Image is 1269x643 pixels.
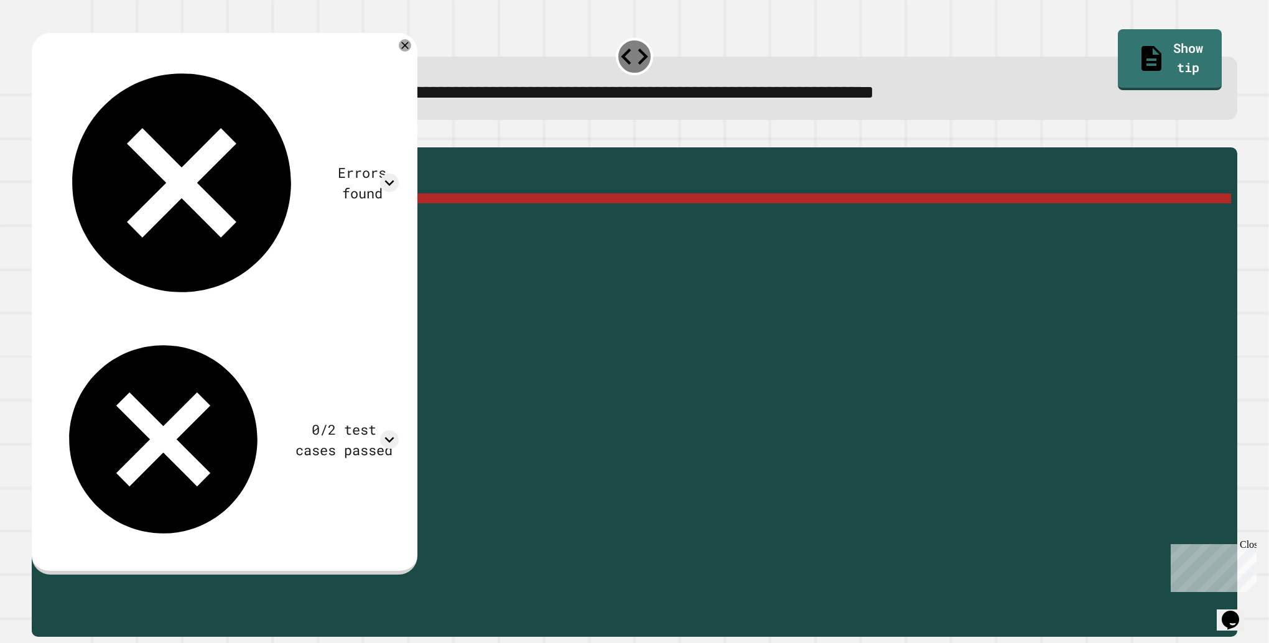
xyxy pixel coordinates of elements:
iframe: chat widget [1166,539,1257,592]
div: Errors found [325,162,399,203]
a: Show tip [1118,29,1222,90]
div: 0/2 test cases passed [289,419,399,460]
div: Chat with us now!Close [5,5,86,79]
iframe: chat widget [1217,593,1257,631]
